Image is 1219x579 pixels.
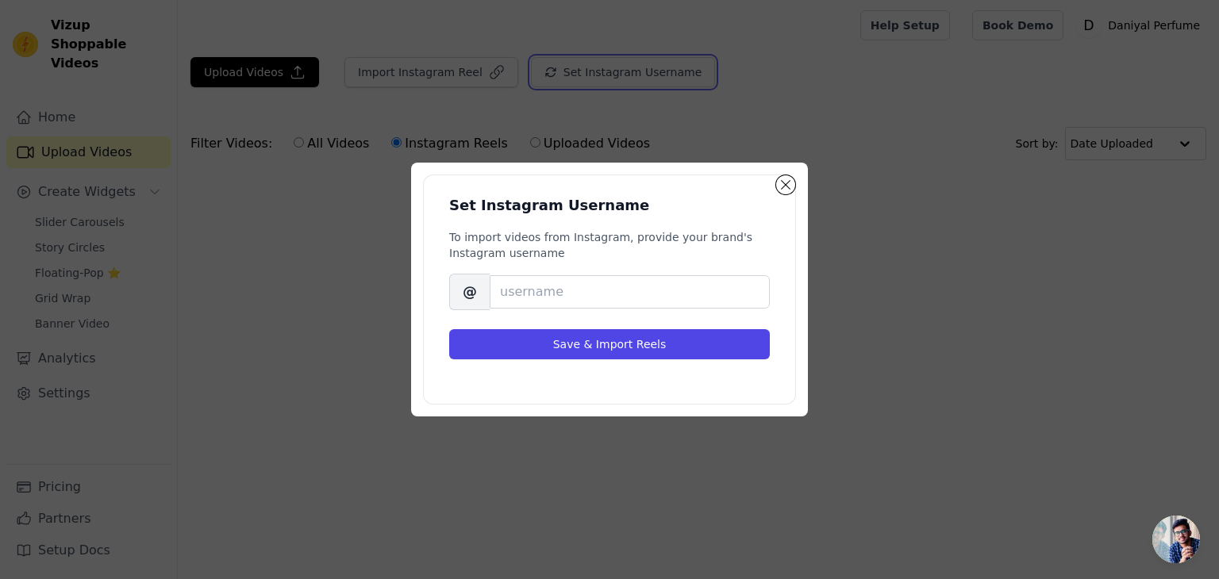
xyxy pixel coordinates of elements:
button: Save & Import Reels [449,329,770,359]
input: username [490,275,770,309]
div: Open chat [1152,516,1200,563]
h3: Set Instagram Username [449,194,770,217]
button: Close modal [776,175,795,194]
p: To import videos from Instagram, provide your brand's Instagram username [449,229,770,261]
span: @ [449,274,490,310]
